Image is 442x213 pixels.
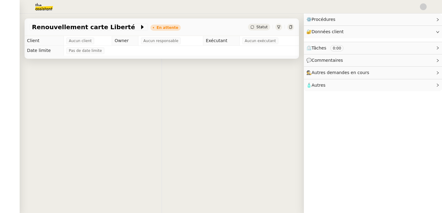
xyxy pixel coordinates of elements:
td: Client [25,36,64,46]
span: Renouvellement carte Liberté [32,24,139,30]
span: Autres demandes en cours [312,70,369,75]
div: 🕵️Autres demandes en cours [304,67,442,79]
span: Aucun exécutant [245,38,276,44]
span: 🔐 [306,28,346,35]
span: ⏲️ [306,45,349,50]
div: En attente [157,26,178,30]
span: 💬 [306,58,346,63]
td: Exécutant [203,36,240,46]
div: ⏲️Tâches 0:00 [304,42,442,54]
span: Aucun responsable [143,38,178,44]
span: Statut [256,25,268,29]
div: 💬Commentaires [304,54,442,66]
span: Procédures [312,17,335,22]
span: Tâches [312,45,326,50]
div: 🧴Autres [304,79,442,91]
div: ⚙️Procédures [304,14,442,26]
span: ⚙️ [306,16,338,23]
td: Owner [112,36,138,46]
span: Aucun client [69,38,91,44]
nz-tag: 0:00 [330,45,343,51]
span: Autres [312,83,325,88]
span: Commentaires [312,58,343,63]
div: 🔐Données client [304,26,442,38]
span: Données client [312,29,344,34]
td: Date limite [25,46,64,56]
span: 🧴 [306,83,325,88]
span: 🕵️ [306,70,372,75]
span: Pas de date limite [69,48,102,54]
